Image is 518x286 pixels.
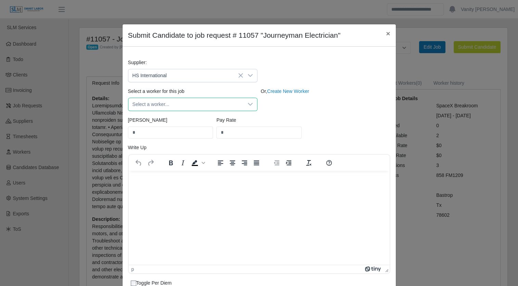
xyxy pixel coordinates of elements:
[323,158,335,168] button: Help
[227,158,238,168] button: Align center
[131,281,136,286] input: Toggle Per Diem
[283,158,294,168] button: Increase indent
[386,29,390,37] span: ×
[216,117,236,124] label: Pay Rate
[128,69,243,82] span: HS International
[380,24,395,43] button: Close
[239,158,250,168] button: Align right
[382,265,390,273] div: Press the Up and Down arrow keys to resize the editor.
[267,88,309,94] a: Create New Worker
[128,30,341,41] h4: Submit Candidate to job request # 11057 "Journeyman Electrician"
[128,144,147,151] label: Write Up
[215,158,226,168] button: Align left
[177,158,189,168] button: Italic
[271,158,282,168] button: Decrease indent
[133,158,144,168] button: Undo
[251,158,262,168] button: Justify
[165,158,177,168] button: Bold
[145,158,156,168] button: Redo
[131,266,134,272] div: p
[259,88,392,111] div: Or,
[365,266,382,272] a: Powered by Tiny
[189,158,206,168] div: Background color Black
[303,158,315,168] button: Clear formatting
[128,117,167,124] label: [PERSON_NAME]
[128,59,147,66] label: Supplier:
[128,88,185,95] label: Select a worker for this job
[128,98,243,111] span: Select a worker...
[129,171,390,265] iframe: Rich Text Area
